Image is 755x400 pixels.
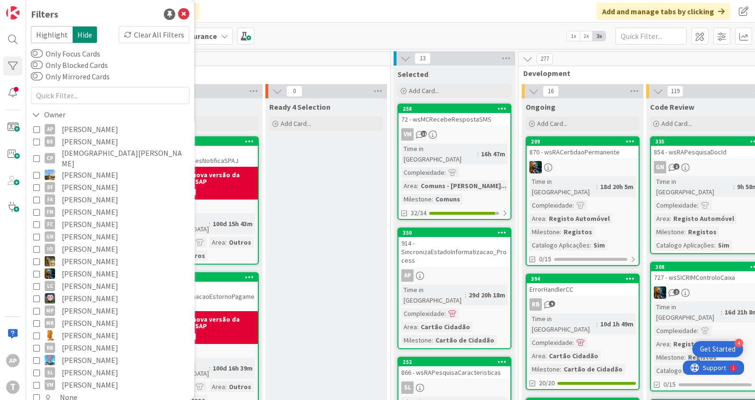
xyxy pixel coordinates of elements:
span: : [590,240,591,250]
div: 209 [527,137,639,146]
span: Add Card... [661,119,692,128]
span: 13 [415,53,431,64]
span: 2x [580,31,593,41]
span: : [721,307,722,317]
span: [PERSON_NAME] [62,181,118,193]
input: Quick Filter... [31,87,189,104]
div: Registo Automóvel [547,213,612,224]
button: CP [DEMOGRAPHIC_DATA][PERSON_NAME] [33,148,187,169]
div: 1137 - sapSPAJConfirmacaoEstornoPagamentos [146,282,258,311]
span: 0 [286,86,302,97]
div: Milestone [654,352,684,362]
div: RB [45,343,55,353]
b: Aguarda nova versão da interface SAP [164,316,255,329]
b: Aguarda nova versão da interface SAP [164,171,255,185]
div: Cartão Cidadão [418,322,472,332]
span: [PERSON_NAME] [62,206,118,218]
a: 3691519 - prjSPAJ_EntidadesNotificaSPAJAguarda nova versão da interface SAPBlocked:[DATE]Time in ... [145,136,259,265]
div: JC [527,161,639,173]
img: JC [45,268,55,279]
div: 866 - wsRAPesquisaCaracteristicas [398,366,510,379]
span: : [714,240,716,250]
img: JC [654,286,666,299]
div: 72 - wsMCRecebeRespostaSMS [398,113,510,125]
div: Milestone [529,227,560,237]
span: Ongoing [526,102,556,112]
div: 3651137 - sapSPAJConfirmacaoEstornoPagamentos [146,273,258,311]
div: 365 [146,273,258,282]
span: Add Card... [537,119,567,128]
div: 3691519 - prjSPAJ_EntidadesNotificaSPAJ [146,137,258,167]
div: Add and manage tabs by clicking [596,3,730,20]
span: : [733,181,735,192]
button: SF [PERSON_NAME] [33,354,187,366]
button: MP [PERSON_NAME] [33,305,187,317]
span: : [465,290,466,300]
span: [PERSON_NAME] [62,230,118,243]
div: Area [401,181,417,191]
div: 369 [150,138,258,145]
a: 394ErrorHandlerCCRBTime in [GEOGRAPHIC_DATA]:10d 1h 49mComplexidade:Area:Cartão CidadãoMilestone:... [526,274,640,390]
span: : [444,308,446,319]
div: ErrorHandlerCC [527,283,639,295]
div: 870 - wsRACertidaoPermanente [527,146,639,158]
div: FC [45,219,55,229]
span: 16 [543,86,559,97]
div: Area [529,213,545,224]
span: 9 [549,301,555,307]
button: VM [PERSON_NAME] [33,379,187,391]
div: Sim [716,240,732,250]
div: Complexidade [529,337,573,348]
span: : [573,337,574,348]
span: [PERSON_NAME] [62,218,118,230]
label: Only Blocked Cards [31,59,108,71]
span: [PERSON_NAME] [62,342,118,354]
span: Ready 4 Selection [269,102,330,112]
div: 258 [398,105,510,113]
button: FA [PERSON_NAME] [33,193,187,206]
div: AP [6,354,19,367]
span: : [697,325,698,336]
button: LS [PERSON_NAME] [33,292,187,305]
span: : [417,181,418,191]
img: RL [45,330,55,341]
span: : [596,181,598,192]
span: : [573,200,574,210]
div: Clear All Filters [119,26,189,43]
div: FA [45,194,55,205]
div: 4 [735,339,743,347]
span: 20/20 [539,378,555,388]
div: VM [401,128,414,141]
a: 209870 - wsRACertidaoPermanenteJCTime in [GEOGRAPHIC_DATA]:18d 20h 5mComplexidade:Area:Registo Au... [526,136,640,266]
span: Add Card... [281,119,311,128]
div: 252 [398,358,510,366]
span: [PERSON_NAME] [62,255,118,267]
span: [PERSON_NAME] [62,267,118,280]
img: SF [45,355,55,365]
span: [PERSON_NAME] [62,317,118,329]
div: Milestone [654,227,684,237]
label: Only Mirrored Cards [31,71,110,82]
div: 252 [403,359,510,365]
div: 29d 20h 18m [466,290,508,300]
div: Milestone [401,194,432,204]
button: GN [PERSON_NAME] [33,230,187,243]
div: AP [45,124,55,134]
div: 350914 - SincronizaEstadoInformatizacao_Process [398,229,510,267]
span: : [477,149,479,159]
div: FM [45,207,55,217]
span: : [545,213,547,224]
div: Catalogo Aplicações [654,365,714,376]
span: : [209,363,210,373]
span: : [697,200,698,210]
div: Area [654,213,670,224]
span: Hide [73,26,97,43]
div: Comuns - [PERSON_NAME]... [418,181,509,191]
div: 369 [146,137,258,146]
div: Registos [561,227,595,237]
div: Comuns [433,194,462,204]
span: Upstream [18,68,378,78]
span: [PERSON_NAME] [62,169,118,181]
div: AP [398,269,510,282]
span: 277 [537,53,553,65]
